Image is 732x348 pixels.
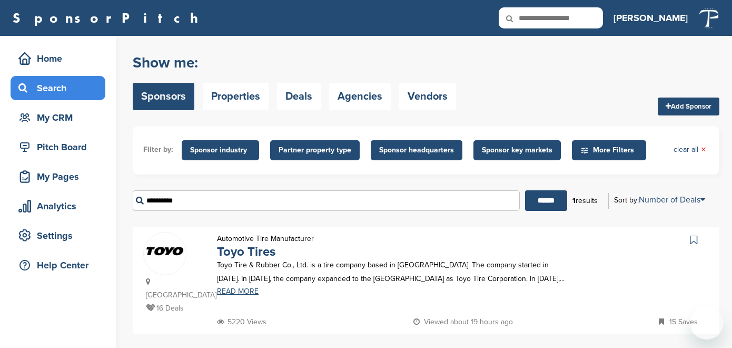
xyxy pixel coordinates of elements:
div: Search [16,79,105,98]
p: 15 Saves [659,315,698,328]
a: Analytics [11,194,105,218]
p: 16 Deals [146,302,206,315]
div: My CRM [16,108,105,127]
a: Agencies [329,83,391,110]
li: Filter by: [143,144,173,156]
div: Sort by: [614,196,705,204]
a: [PERSON_NAME] [614,6,688,30]
span: Sponsor key markets [482,144,552,156]
div: Help Center [16,256,105,275]
a: Home [11,46,105,71]
a: Number of Deals [639,195,705,205]
a: Help Center [11,253,105,277]
span: Sponsor industry [190,144,251,156]
a: Deals [277,83,321,110]
div: results [567,192,603,210]
span: More Filters [580,144,641,156]
a: My Pages [11,165,105,189]
a: Sponsors [133,83,194,110]
iframe: Button to launch messaging window [690,306,724,340]
a: Pitch Board [11,135,105,159]
div: My Pages [16,167,105,186]
a: SponsorPitch [13,11,205,25]
div: Settings [16,226,105,245]
p: Toyo Tire & Rubber Co., Ltd. is a tire company based in [GEOGRAPHIC_DATA]. The company started in... [217,258,573,285]
a: READ MORE [217,288,573,295]
a: My CRM [11,105,105,130]
div: Home [16,49,105,68]
p: [GEOGRAPHIC_DATA] [146,275,206,302]
span: × [701,144,706,156]
img: Tp white on transparent [698,7,719,30]
p: Viewed about 19 hours ago [413,315,513,328]
span: Partner property type [279,144,351,156]
a: Settings [11,224,105,248]
div: Pitch Board [16,138,105,157]
h3: [PERSON_NAME] [614,11,688,25]
a: Toyo Tires [217,244,275,259]
b: 1 [572,196,576,205]
p: Automotive Tire Manufacturer [217,232,314,245]
div: Analytics [16,197,105,216]
a: Add Sponsor [658,98,719,115]
span: Sponsor headquarters [379,144,454,156]
a: clear all× [674,144,706,156]
h2: Show me: [133,53,456,72]
img: Screen shot 2017 05 17 at 10.49.51 am [144,240,186,260]
a: Search [11,76,105,100]
a: Vendors [399,83,456,110]
p: 5220 Views [217,315,266,328]
a: Screen shot 2017 05 17 at 10.49.51 am [144,233,186,267]
a: Properties [203,83,269,110]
